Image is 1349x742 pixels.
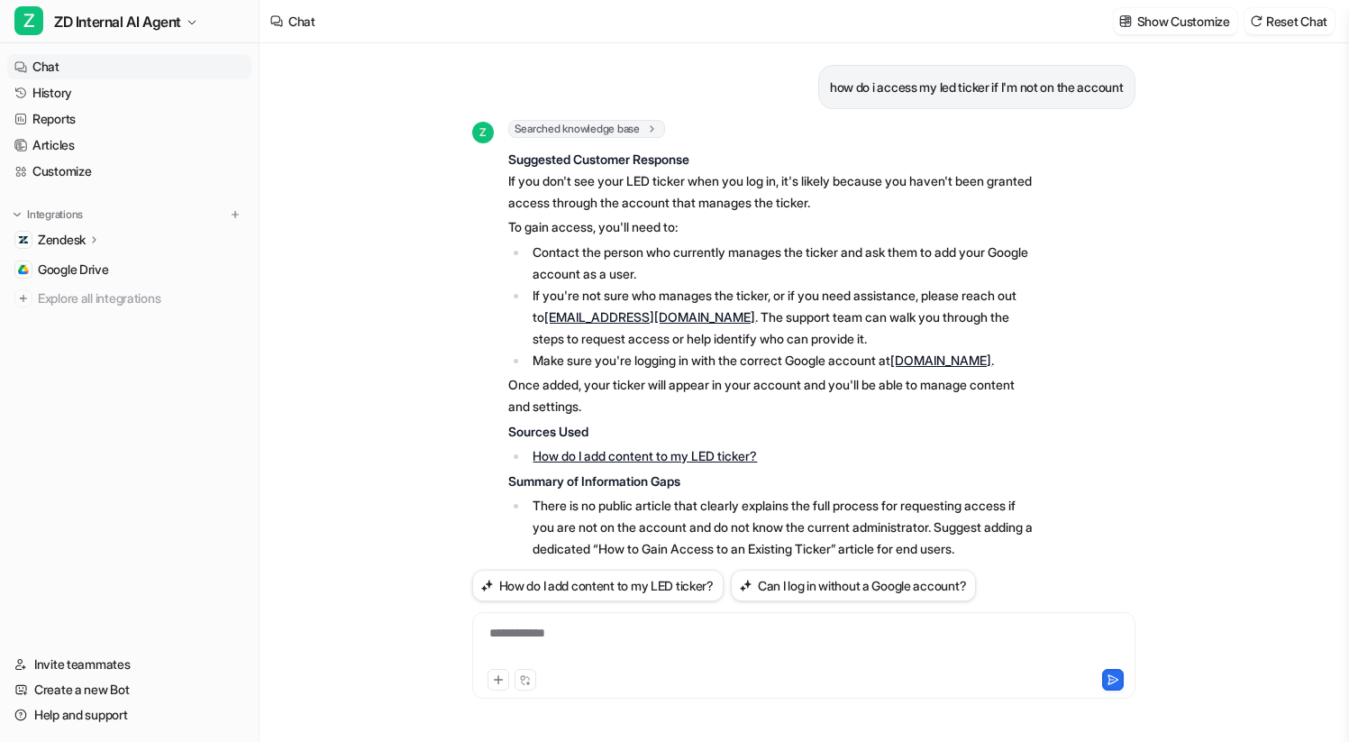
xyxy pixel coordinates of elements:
[14,6,43,35] span: Z
[528,495,1035,560] li: There is no public article that clearly explains the full process for requesting access if you ar...
[7,133,251,158] a: Articles
[1114,8,1237,34] button: Show Customize
[1250,14,1262,28] img: reset
[1137,12,1230,31] p: Show Customize
[508,120,665,138] span: Searched knowledge base
[7,257,251,282] a: Google DriveGoogle Drive
[7,702,251,728] a: Help and support
[731,570,976,601] button: Can I log in without a Google account?
[7,677,251,702] a: Create a new Bot
[38,261,109,279] span: Google Drive
[7,206,88,224] button: Integrations
[7,80,251,105] a: History
[7,54,251,79] a: Chat
[508,149,1035,214] p: If you don't see your LED ticker when you log in, it's likely because you haven't been granted ac...
[1119,14,1132,28] img: customize
[544,309,755,325] a: [EMAIL_ADDRESS][DOMAIN_NAME]
[528,285,1035,350] li: If you're not sure who manages the ticker, or if you need assistance, please reach out to . The s...
[7,159,251,184] a: Customize
[38,231,86,249] p: Zendesk
[11,208,23,221] img: expand menu
[54,9,181,34] span: ZD Internal AI Agent
[38,284,244,313] span: Explore all integrations
[27,207,83,222] p: Integrations
[528,242,1035,285] li: Contact the person who currently manages the ticker and ask them to add your Google account as a ...
[472,570,724,601] button: How do I add content to my LED ticker?
[533,448,757,463] a: How do I add content to my LED ticker?
[508,151,689,167] strong: Suggested Customer Response
[508,424,588,439] strong: Sources Used
[288,12,315,31] div: Chat
[528,350,1035,371] li: Make sure you're logging in with the correct Google account at .
[14,289,32,307] img: explore all integrations
[18,264,29,275] img: Google Drive
[7,286,251,311] a: Explore all integrations
[7,652,251,677] a: Invite teammates
[1244,8,1335,34] button: Reset Chat
[508,374,1035,417] p: Once added, your ticker will appear in your account and you'll be able to manage content and sett...
[18,234,29,245] img: Zendesk
[472,122,494,143] span: Z
[508,216,1035,238] p: To gain access, you'll need to:
[890,353,991,368] a: [DOMAIN_NAME]
[7,106,251,132] a: Reports
[229,208,242,221] img: menu_add.svg
[830,77,1124,98] p: how do i access my led ticker if I'm not on the account
[508,473,680,489] strong: Summary of Information Gaps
